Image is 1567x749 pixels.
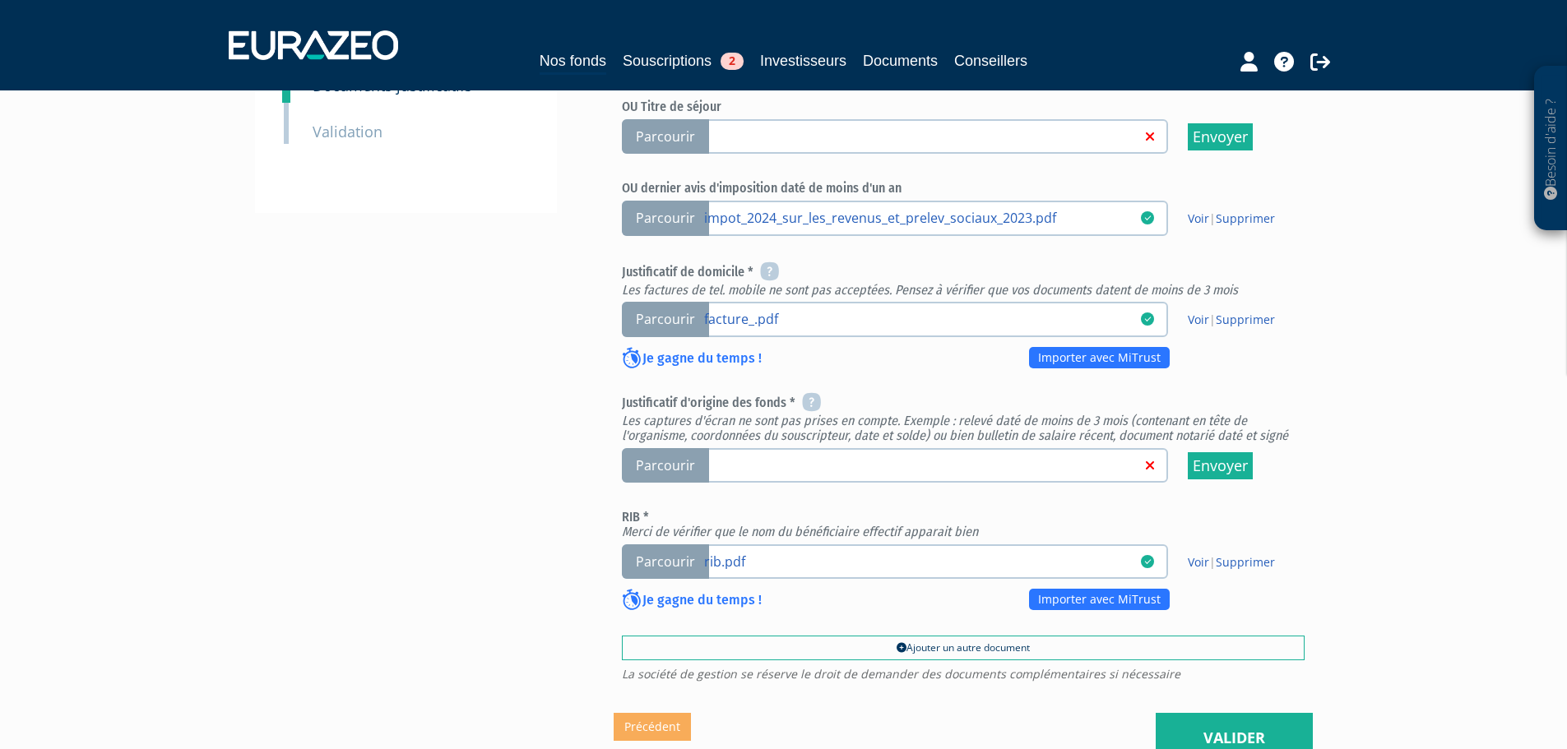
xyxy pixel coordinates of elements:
h6: OU dernier avis d'imposition daté de moins d'un an [622,181,1305,196]
em: Merci de vérifier que le nom du bénéficiaire effectif apparait bien [622,524,978,539]
a: Voir [1188,312,1209,327]
i: 22/07/2025 15:56 [1141,555,1154,568]
a: facture_.pdf [704,310,1141,326]
a: Importer avec MiTrust [1029,347,1170,368]
a: Ajouter un autre document [622,636,1305,660]
a: Investisseurs [760,49,846,72]
a: Conseillers [954,49,1027,72]
a: impot_2024_sur_les_revenus_et_prelev_sociaux_2023.pdf [704,209,1141,225]
span: La société de gestion se réserve le droit de demander des documents complémentaires si nécessaire [622,668,1305,680]
small: Validation [313,122,382,141]
a: Voir [1188,210,1209,226]
a: Importer avec MiTrust [1029,589,1170,610]
a: Documents [863,49,938,72]
small: Documents justificatifs [313,76,472,95]
a: Précédent [614,713,691,741]
span: Parcourir [622,448,709,483]
img: 1732889491-logotype_eurazeo_blanc_rvb.png [229,30,398,60]
a: Supprimer [1216,554,1275,570]
span: 2 [721,53,744,70]
p: Je gagne du temps ! [622,349,762,370]
h6: RIB * [622,510,1305,539]
a: Souscriptions2 [623,49,744,72]
p: Je gagne du temps ! [622,590,762,612]
span: Parcourir [622,119,709,155]
span: | [1188,312,1275,328]
span: Parcourir [622,201,709,236]
a: Nos fonds [540,49,606,75]
em: Les captures d'écran ne sont pas prises en compte. Exemple : relevé daté de moins de 3 mois (cont... [622,413,1288,443]
input: Envoyer [1188,123,1253,150]
span: Parcourir [622,302,709,337]
i: 22/07/2025 15:55 [1141,211,1154,224]
i: 22/07/2025 15:55 [1141,312,1154,326]
h6: Justificatif de domicile * [622,263,1305,298]
a: rib.pdf [704,553,1141,569]
span: | [1188,554,1275,571]
input: Envoyer [1188,452,1253,479]
h6: Justificatif d'origine des fonds * [622,394,1305,442]
span: Parcourir [622,544,709,580]
em: Les factures de tel. mobile ne sont pas acceptées. Pensez à vérifier que vos documents datent de ... [622,282,1238,298]
h6: OU Titre de séjour [622,99,1305,114]
span: | [1188,210,1275,227]
a: Supprimer [1216,210,1275,226]
a: Voir [1188,554,1209,570]
a: Supprimer [1216,312,1275,327]
p: Besoin d'aide ? [1542,75,1560,223]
